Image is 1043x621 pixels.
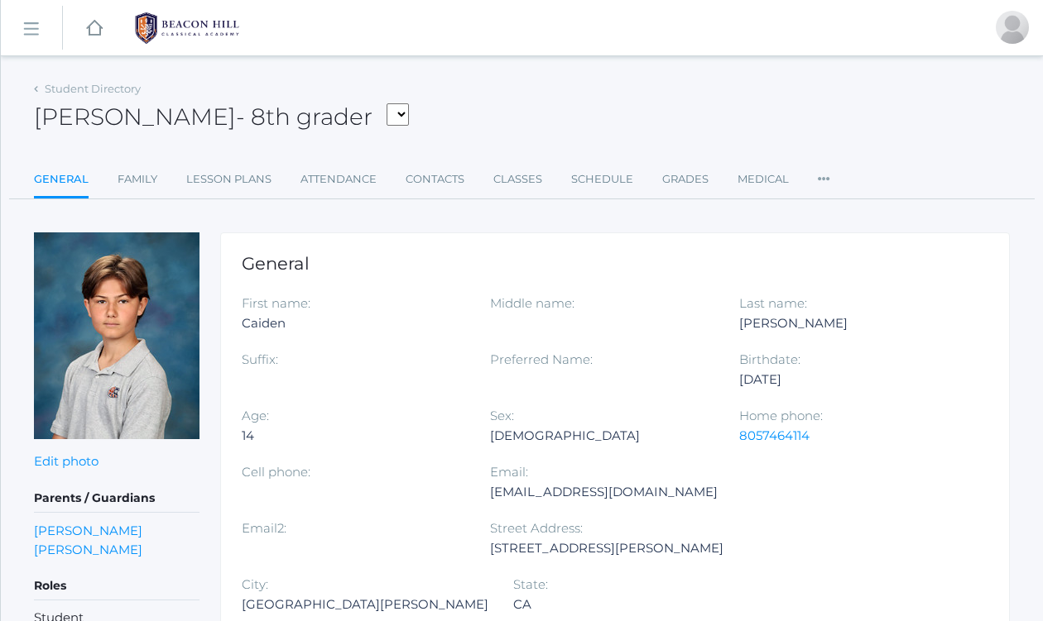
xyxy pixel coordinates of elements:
[34,232,199,439] img: Caiden Boyer
[242,576,268,592] label: City:
[300,163,377,196] a: Attendance
[490,351,593,367] label: Preferred Name:
[739,428,810,443] a: 8057464114
[513,576,548,592] label: State:
[490,520,583,536] label: Street Address:
[996,11,1029,44] div: Heather Bernardi
[662,163,709,196] a: Grades
[739,295,807,311] label: Last name:
[242,295,310,311] label: First name:
[242,254,988,273] h1: General
[242,426,465,446] div: 14
[493,163,542,196] a: Classes
[490,482,718,502] div: [EMAIL_ADDRESS][DOMAIN_NAME]
[125,7,249,49] img: 1_BHCALogos-05.png
[242,595,488,614] div: [GEOGRAPHIC_DATA][PERSON_NAME]
[34,521,142,540] a: [PERSON_NAME]
[739,370,963,389] div: [DATE]
[118,163,157,196] a: Family
[242,464,310,480] label: Cell phone:
[490,538,723,558] div: [STREET_ADDRESS][PERSON_NAME]
[34,485,199,513] h5: Parents / Guardians
[490,408,514,423] label: Sex:
[739,313,963,333] div: [PERSON_NAME]
[490,464,528,480] label: Email:
[34,453,99,469] a: Edit photo
[513,595,737,614] div: CA
[738,163,789,196] a: Medical
[45,82,141,95] a: Student Directory
[242,520,286,536] label: Email2:
[34,163,89,198] a: General
[571,163,633,196] a: Schedule
[242,351,278,367] label: Suffix:
[242,408,269,423] label: Age:
[34,540,142,559] a: [PERSON_NAME]
[406,163,464,196] a: Contacts
[236,103,372,131] span: - 8th grader
[739,408,823,423] label: Home phone:
[490,295,574,311] label: Middle name:
[34,572,199,600] h5: Roles
[242,313,465,333] div: Caiden
[34,104,409,130] h2: [PERSON_NAME]
[739,351,800,367] label: Birthdate:
[186,163,272,196] a: Lesson Plans
[490,426,714,446] div: [DEMOGRAPHIC_DATA]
